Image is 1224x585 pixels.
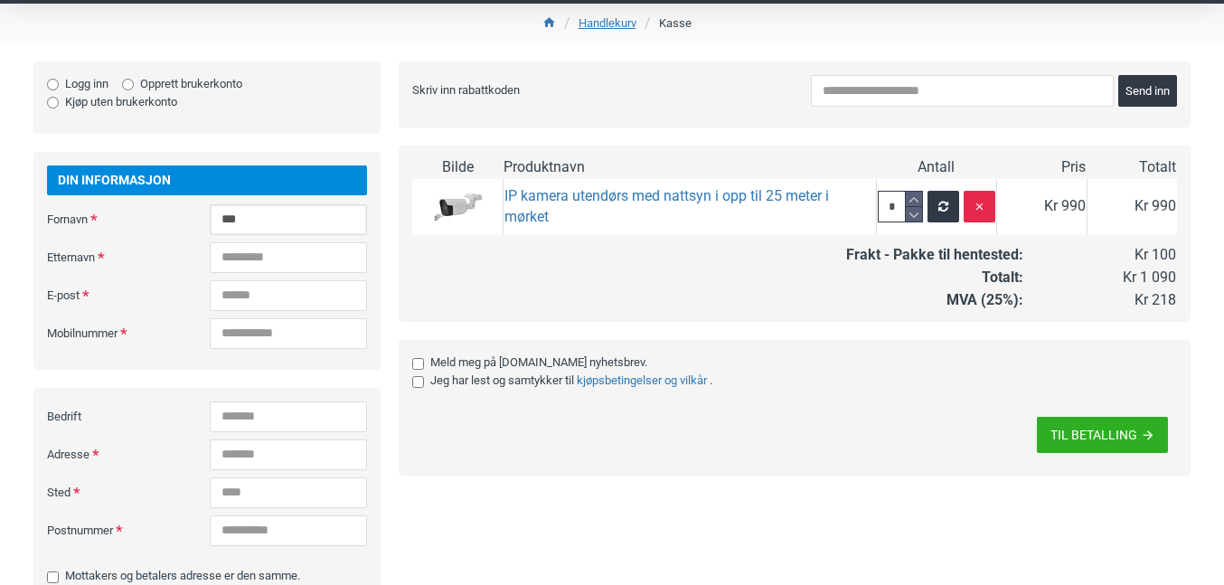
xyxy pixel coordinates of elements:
[996,179,1087,235] td: Kr 990
[1050,429,1137,441] span: TIL BETALLING
[47,93,177,111] label: Kjøp uten brukerkonto
[47,165,367,195] div: Din informasjon
[577,373,707,387] b: Kjøpsbetingelser og vilkår
[47,477,210,506] label: Sted
[47,439,210,468] label: Adresse
[47,242,210,271] label: Etternavn
[846,246,1023,263] strong: Frakt - Pakke til hentested:
[412,156,503,179] td: Bilde
[47,567,300,585] label: Mottakers og betalers adresse er den samme.
[982,269,1023,286] strong: Totalt:
[1024,289,1177,312] td: Kr 218
[412,354,1163,372] label: Meld meg på [DOMAIN_NAME] nyhetsbrev.
[412,358,424,370] input: Meld meg på [DOMAIN_NAME] nyhetsbrev.
[47,571,59,583] input: Mottakers og betalers adresse er den samme.
[574,372,710,390] a: Kjøpsbetingelser og vilkår
[430,180,485,234] img: IP kamera utendørs med nattsyn i opp til 25 meter i mørket
[1118,75,1177,107] button: Send inn
[996,156,1087,179] td: Pris
[412,372,1163,390] label: Jeg har lest og samtykker til .
[122,79,134,90] input: Opprett brukerkonto
[579,14,636,33] a: Handlekurv
[47,204,210,233] label: Fornavn
[47,401,210,430] label: Bedrift
[1037,417,1168,453] button: TIL BETALLING
[876,156,996,179] td: Antall
[47,515,210,544] label: Postnummer
[47,75,108,93] label: Logg inn
[1125,85,1170,97] span: Send inn
[504,186,875,228] a: IP kamera utendørs med nattsyn i opp til 25 meter i mørket
[503,156,876,179] td: Produktnavn
[47,280,210,309] label: E-post
[1024,244,1177,267] td: Kr 100
[47,97,59,109] input: Kjøp uten brukerkonto
[47,318,210,347] label: Mobilnummer
[412,376,424,388] input: Jeg har lest og samtykker tilKjøpsbetingelser og vilkår.
[122,75,242,93] label: Opprett brukerkonto
[1024,267,1177,289] td: Kr 1 090
[412,75,638,104] label: Skriv inn rabattkoden
[47,79,59,90] input: Logg inn
[946,291,1023,308] strong: MVA (25%):
[1087,156,1177,179] td: Totalt
[1087,179,1177,235] td: Kr 990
